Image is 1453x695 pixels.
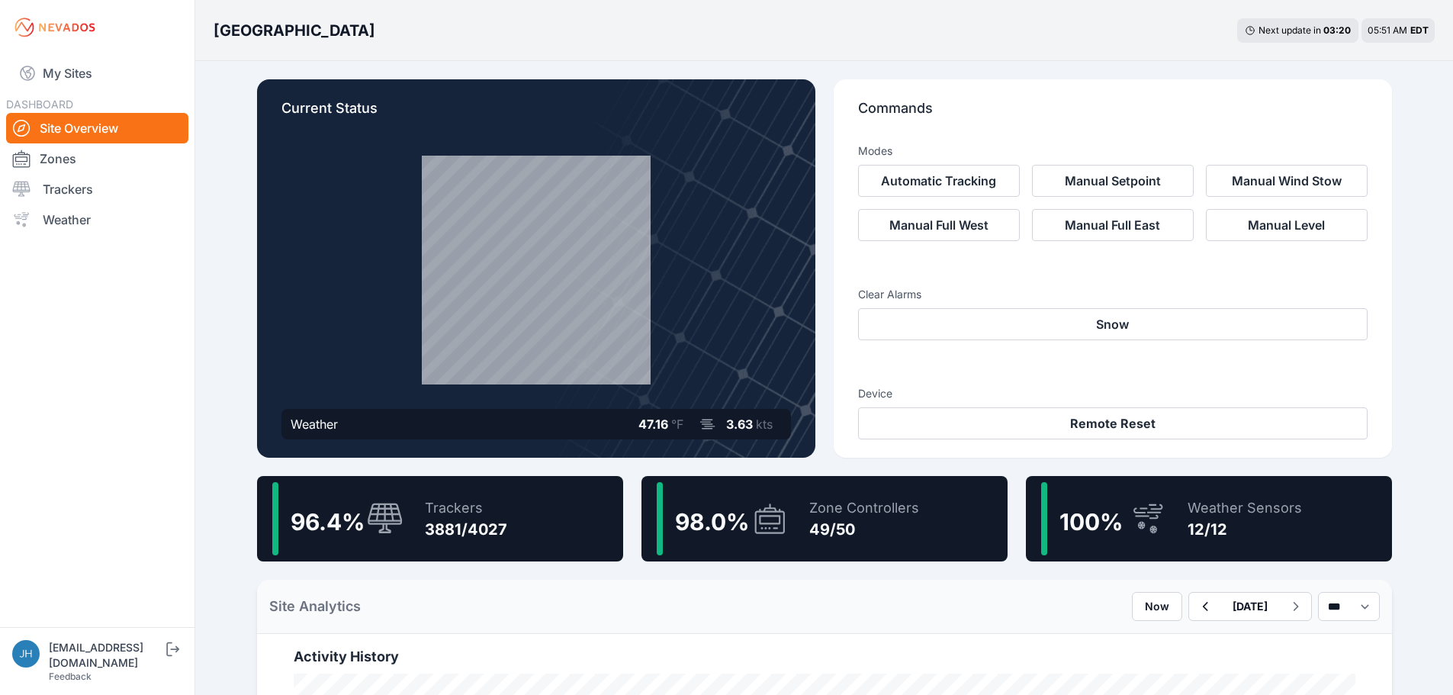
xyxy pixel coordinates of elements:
[809,497,919,519] div: Zone Controllers
[858,407,1368,439] button: Remote Reset
[257,476,623,561] a: 96.4%Trackers3881/4027
[269,596,361,617] h2: Site Analytics
[49,640,163,671] div: [EMAIL_ADDRESS][DOMAIN_NAME]
[1059,508,1123,536] span: 100 %
[6,204,188,235] a: Weather
[726,417,753,432] span: 3.63
[6,55,188,92] a: My Sites
[858,98,1368,131] p: Commands
[214,20,375,41] h3: [GEOGRAPHIC_DATA]
[49,671,92,682] a: Feedback
[1032,165,1194,197] button: Manual Setpoint
[858,308,1368,340] button: Snow
[281,98,791,131] p: Current Status
[1259,24,1321,36] span: Next update in
[6,143,188,174] a: Zones
[858,209,1020,241] button: Manual Full West
[214,11,375,50] nav: Breadcrumb
[1026,476,1392,561] a: 100%Weather Sensors12/12
[425,519,507,540] div: 3881/4027
[1410,24,1429,36] span: EDT
[12,15,98,40] img: Nevados
[291,508,365,536] span: 96.4 %
[1206,209,1368,241] button: Manual Level
[756,417,773,432] span: kts
[858,386,1368,401] h3: Device
[291,415,338,433] div: Weather
[809,519,919,540] div: 49/50
[641,476,1008,561] a: 98.0%Zone Controllers49/50
[1032,209,1194,241] button: Manual Full East
[858,165,1020,197] button: Automatic Tracking
[1206,165,1368,197] button: Manual Wind Stow
[12,640,40,668] img: jhaberkorn@invenergy.com
[1188,497,1302,519] div: Weather Sensors
[858,287,1368,302] h3: Clear Alarms
[425,497,507,519] div: Trackers
[294,646,1355,668] h2: Activity History
[6,113,188,143] a: Site Overview
[1323,24,1351,37] div: 03 : 20
[1220,593,1280,620] button: [DATE]
[1132,592,1182,621] button: Now
[858,143,892,159] h3: Modes
[6,98,73,111] span: DASHBOARD
[6,174,188,204] a: Trackers
[638,417,668,432] span: 47.16
[1368,24,1407,36] span: 05:51 AM
[675,508,749,536] span: 98.0 %
[671,417,683,432] span: °F
[1188,519,1302,540] div: 12/12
